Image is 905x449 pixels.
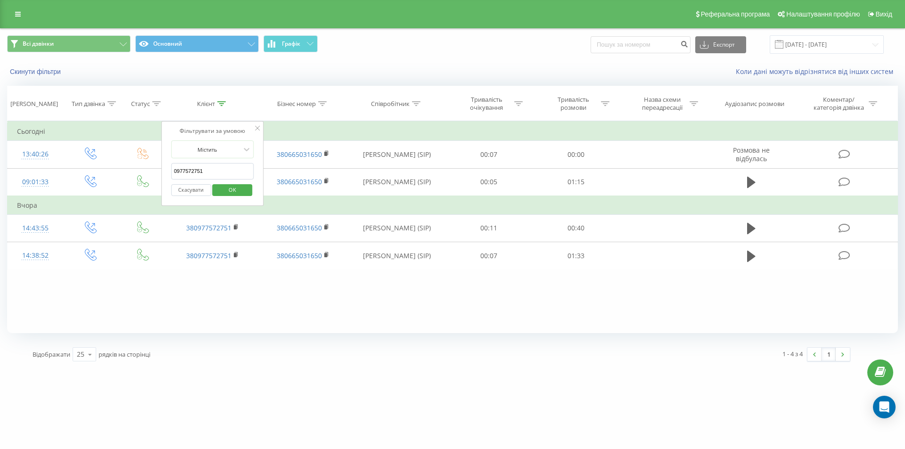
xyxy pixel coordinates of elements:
a: Коли дані можуть відрізнятися вiд інших систем [736,67,898,76]
div: [PERSON_NAME] [10,100,58,108]
td: 00:05 [445,168,532,196]
td: [PERSON_NAME] (SIP) [348,242,445,269]
span: Всі дзвінки [23,40,54,48]
td: 00:00 [532,141,619,168]
span: Розмова не відбулась [733,146,770,163]
div: Коментар/категорія дзвінка [811,96,866,112]
button: Всі дзвінки [7,35,131,52]
td: 01:15 [532,168,619,196]
div: Бізнес номер [277,100,316,108]
span: Налаштування профілю [786,10,860,18]
a: 380665031650 [277,177,322,186]
a: 380665031650 [277,223,322,232]
a: 380665031650 [277,150,322,159]
div: 14:43:55 [17,219,54,237]
td: 00:11 [445,214,532,242]
button: OK [213,184,253,196]
div: Статус [131,100,150,108]
td: [PERSON_NAME] (SIP) [348,141,445,168]
td: 01:33 [532,242,619,269]
div: Співробітник [371,100,410,108]
td: Сьогодні [8,122,898,141]
div: Фільтрувати за умовою [171,126,254,136]
span: Вихід [876,10,892,18]
a: 380665031650 [277,251,322,260]
div: 14:38:52 [17,246,54,265]
a: 1 [822,348,836,361]
div: 09:01:33 [17,173,54,191]
span: Реферальна програма [701,10,770,18]
div: Open Intercom Messenger [873,396,896,418]
button: Основний [135,35,259,52]
td: 00:07 [445,141,532,168]
span: рядків на сторінці [99,350,150,359]
button: Скинути фільтри [7,67,66,76]
button: Експорт [695,36,746,53]
div: 25 [77,350,84,359]
button: Скасувати [171,184,211,196]
div: 1 - 4 з 4 [782,349,803,359]
td: 00:07 [445,242,532,269]
input: Введіть значення [171,163,254,180]
div: Клієнт [197,100,215,108]
div: Тип дзвінка [72,100,105,108]
div: 13:40:26 [17,145,54,163]
td: 00:40 [532,214,619,242]
span: OK [219,182,246,197]
div: Назва схеми переадресації [637,96,687,112]
div: Аудіозапис розмови [725,100,784,108]
span: Графік [282,41,300,47]
a: 380977572751 [186,251,231,260]
td: Вчора [8,196,898,215]
a: 380977572751 [186,223,231,232]
div: Тривалість очікування [461,96,512,112]
td: [PERSON_NAME] (SIP) [348,214,445,242]
div: Тривалість розмови [548,96,599,112]
input: Пошук за номером [591,36,691,53]
td: [PERSON_NAME] (SIP) [348,168,445,196]
button: Графік [263,35,318,52]
span: Відображати [33,350,70,359]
